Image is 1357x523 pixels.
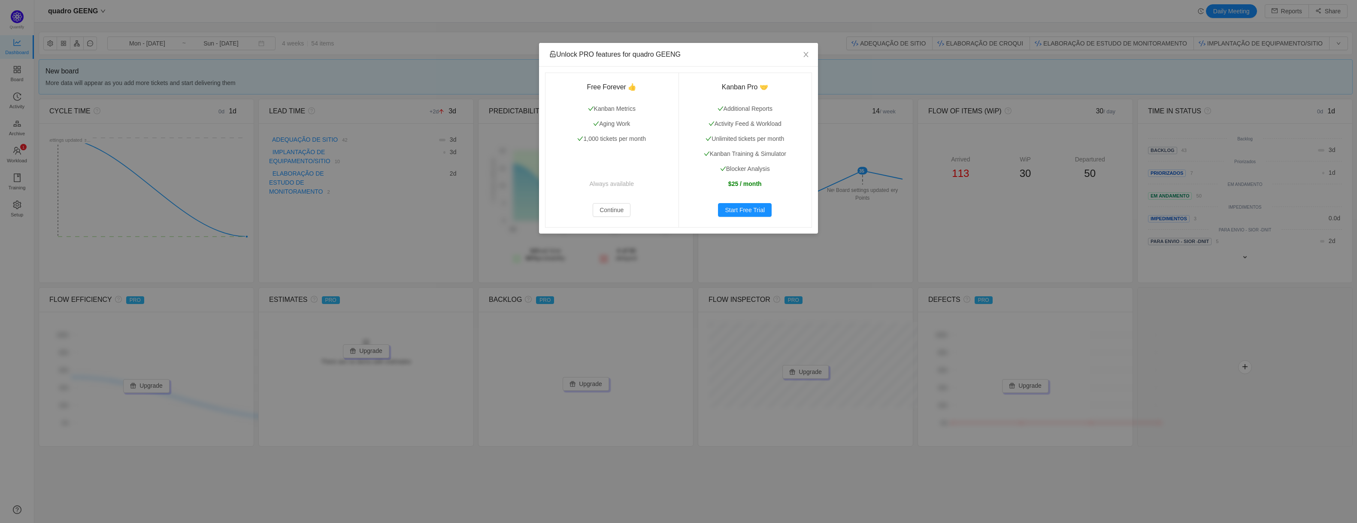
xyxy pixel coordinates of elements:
[593,121,599,127] i: icon: check
[555,179,668,189] p: Always available
[577,135,646,142] span: 1,000 tickets per month
[718,106,724,112] i: icon: check
[689,134,802,143] p: Unlimited tickets per month
[555,119,668,128] p: Aging Work
[555,83,668,91] h3: Free Forever 👍
[709,121,715,127] i: icon: check
[577,136,583,142] i: icon: check
[549,51,681,58] span: Unlock PRO features for quadro GEENG
[706,136,712,142] i: icon: check
[689,104,802,113] p: Additional Reports
[718,203,772,217] button: Start Free Trial
[704,151,710,157] i: icon: check
[794,43,818,67] button: Close
[803,51,809,58] i: icon: close
[593,203,630,217] button: Continue
[588,106,594,112] i: icon: check
[689,149,802,158] p: Kanban Training & Simulator
[728,180,762,187] strong: $25 / month
[689,119,802,128] p: Activity Feed & Workload
[689,164,802,173] p: Blocker Analysis
[555,104,668,113] p: Kanban Metrics
[689,83,802,91] h3: Kanban Pro 🤝
[549,51,556,58] i: icon: unlock
[720,166,726,172] i: icon: check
